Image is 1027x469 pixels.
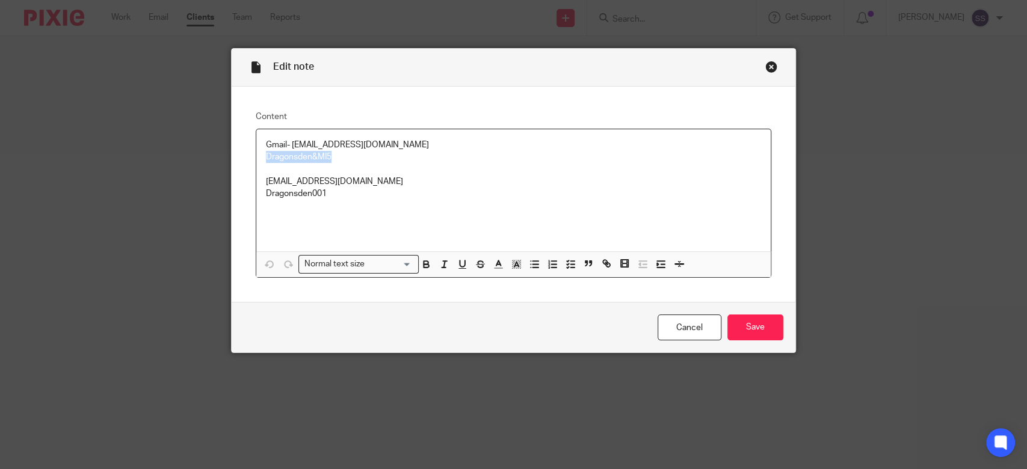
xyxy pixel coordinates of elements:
[658,314,721,340] a: Cancel
[266,188,761,200] p: Dragonsden001
[727,314,783,340] input: Save
[298,255,419,274] div: Search for option
[256,111,771,123] label: Content
[765,61,777,73] div: Close this dialog window
[266,139,761,151] p: Gmail- [EMAIL_ADDRESS][DOMAIN_NAME]
[368,258,412,271] input: Search for option
[266,151,761,163] p: Dragonsden&MI5
[273,62,314,72] span: Edit note
[301,258,367,271] span: Normal text size
[266,176,761,188] p: [EMAIL_ADDRESS][DOMAIN_NAME]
